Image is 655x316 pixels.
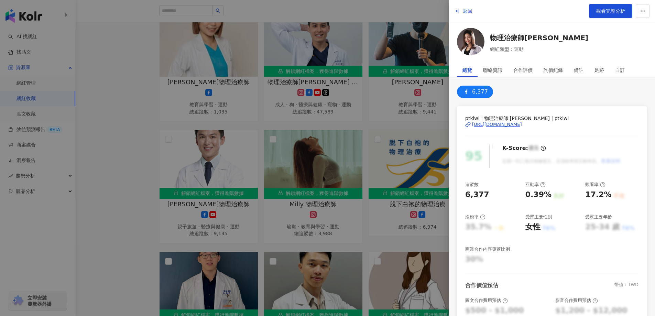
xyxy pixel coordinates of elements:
div: 幣值：TWD [614,282,638,289]
div: [URL][DOMAIN_NAME] [472,121,522,128]
span: 網紅類型：運動 [490,45,588,53]
button: 6,377 [457,86,493,98]
a: KOL Avatar [457,28,484,58]
div: 0.39% [525,189,552,200]
a: 觀看完整分析 [589,4,632,18]
img: KOL Avatar [457,28,484,55]
div: 備註 [574,63,583,77]
div: 17.2% [585,189,611,200]
span: 返回 [463,8,472,14]
div: 詢價紀錄 [544,63,563,77]
div: 自訂 [615,63,625,77]
div: 商業合作內容覆蓋比例 [465,246,510,252]
div: 受眾主要年齡 [585,214,612,220]
div: 影音合作費用預估 [555,297,598,304]
div: 6,377 [465,189,489,200]
span: ptkiwi | 物理治療師 [PERSON_NAME] | ptkiwi [465,115,638,122]
div: 追蹤數 [465,182,479,188]
div: 受眾主要性別 [525,214,552,220]
button: 返回 [454,4,473,18]
div: 觀看率 [585,182,605,188]
div: 聯絡資訊 [483,63,502,77]
div: 圖文合作費用預估 [465,297,508,304]
span: 觀看完整分析 [596,8,625,14]
div: K-Score : [502,144,546,152]
div: 互動率 [525,182,546,188]
div: 合作評價 [513,63,533,77]
div: 6,377 [472,87,488,97]
div: 足跡 [594,63,604,77]
div: 合作價值預估 [465,282,498,289]
div: 女性 [525,222,541,232]
a: 物理治療師[PERSON_NAME] [490,33,588,43]
div: 漲粉率 [465,214,485,220]
a: [URL][DOMAIN_NAME] [465,121,638,128]
div: 總覽 [462,63,472,77]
